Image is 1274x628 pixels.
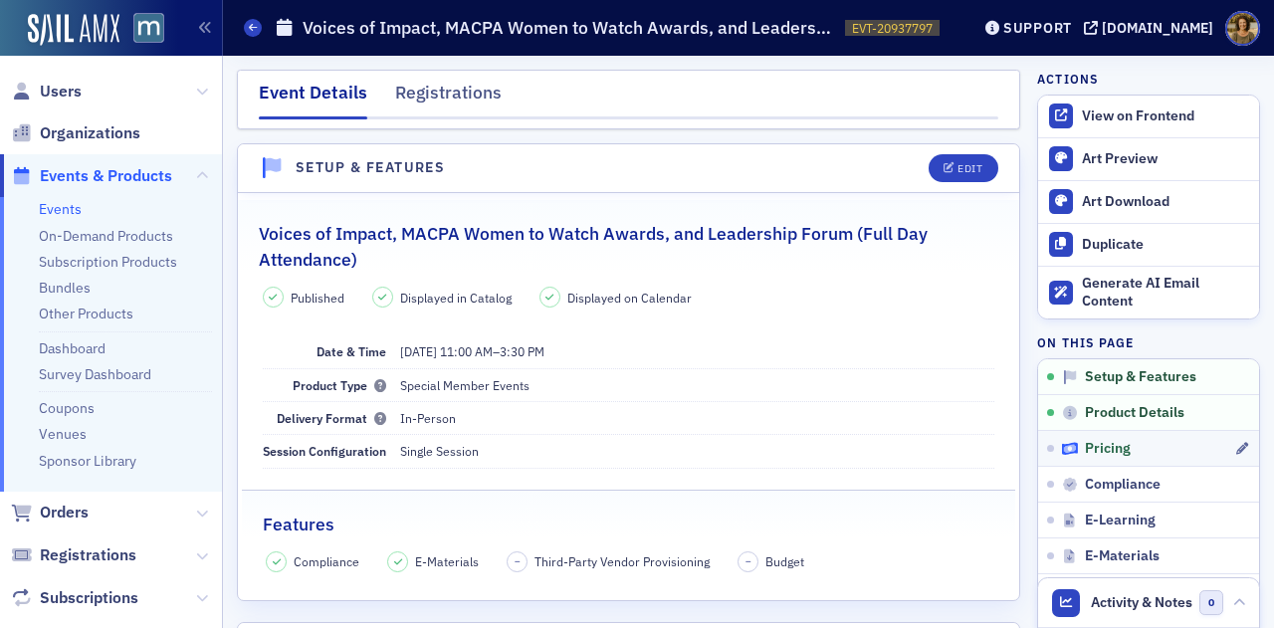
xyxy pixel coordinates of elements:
[765,552,804,570] span: Budget
[1038,180,1259,223] a: Art Download
[11,502,89,523] a: Orders
[929,154,997,182] button: Edit
[1199,590,1224,615] span: 0
[40,544,136,566] span: Registrations
[400,443,479,459] span: Single Session
[263,443,386,459] span: Session Configuration
[1085,368,1196,386] span: Setup & Features
[395,80,502,116] div: Registrations
[567,289,692,307] span: Displayed on Calendar
[1085,440,1131,458] span: Pricing
[400,343,544,359] span: –
[11,587,138,609] a: Subscriptions
[1038,266,1259,319] button: Generate AI Email Content
[515,554,521,568] span: –
[40,81,82,103] span: Users
[400,343,437,359] span: [DATE]
[291,289,344,307] span: Published
[957,163,982,174] div: Edit
[28,14,119,46] img: SailAMX
[400,410,456,426] span: In-Person
[745,554,751,568] span: –
[133,13,164,44] img: SailAMX
[293,377,386,393] span: Product Type
[11,81,82,103] a: Users
[11,544,136,566] a: Registrations
[1082,150,1249,168] div: Art Preview
[11,165,172,187] a: Events & Products
[1082,275,1249,310] div: Generate AI Email Content
[263,512,334,537] h2: Features
[1038,223,1259,266] button: Duplicate
[39,305,133,322] a: Other Products
[1037,333,1260,351] h4: On this page
[39,452,136,470] a: Sponsor Library
[1085,547,1160,565] span: E-Materials
[303,16,835,40] h1: Voices of Impact, MACPA Women to Watch Awards, and Leadership Forum (Full Day Attendance)
[500,343,544,359] time: 3:30 PM
[39,227,173,245] a: On-Demand Products
[1003,19,1072,37] div: Support
[39,279,91,297] a: Bundles
[11,122,140,144] a: Organizations
[1085,404,1184,422] span: Product Details
[1038,138,1259,180] a: Art Preview
[40,165,172,187] span: Events & Products
[39,399,95,417] a: Coupons
[1091,592,1192,613] span: Activity & Notes
[440,343,493,359] time: 11:00 AM
[1085,512,1156,529] span: E-Learning
[40,587,138,609] span: Subscriptions
[39,200,82,218] a: Events
[1037,70,1099,88] h4: Actions
[1084,21,1220,35] button: [DOMAIN_NAME]
[400,289,512,307] span: Displayed in Catalog
[39,339,106,357] a: Dashboard
[1082,193,1249,211] div: Art Download
[852,20,933,37] span: EVT-20937797
[39,365,151,383] a: Survey Dashboard
[415,552,479,570] span: E-Materials
[39,253,177,271] a: Subscription Products
[1082,107,1249,125] div: View on Frontend
[39,425,87,443] a: Venues
[1085,476,1161,494] span: Compliance
[534,552,710,570] span: Third-Party Vendor Provisioning
[1082,236,1249,254] div: Duplicate
[400,377,530,393] span: Special Member Events
[40,122,140,144] span: Organizations
[119,13,164,47] a: View Homepage
[1038,96,1259,137] a: View on Frontend
[317,343,386,359] span: Date & Time
[294,552,359,570] span: Compliance
[259,221,998,274] h2: Voices of Impact, MACPA Women to Watch Awards, and Leadership Forum (Full Day Attendance)
[277,410,386,426] span: Delivery Format
[40,502,89,523] span: Orders
[259,80,367,119] div: Event Details
[296,157,445,178] h4: Setup & Features
[1102,19,1213,37] div: [DOMAIN_NAME]
[1225,11,1260,46] span: Profile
